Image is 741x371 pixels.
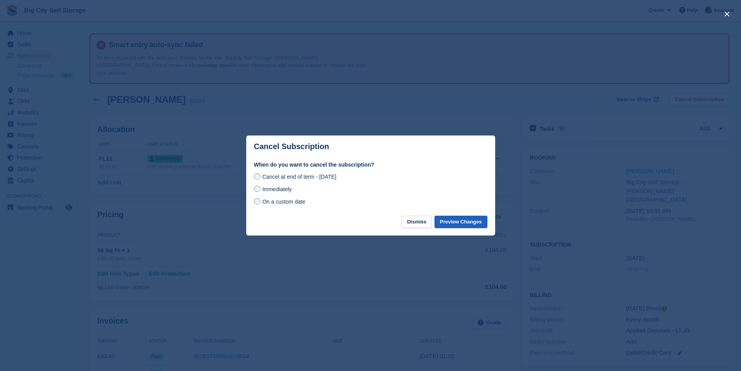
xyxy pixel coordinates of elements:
input: Immediately [254,186,260,192]
button: Preview Changes [434,216,487,229]
label: When do you want to cancel the subscription? [254,161,487,169]
span: Cancel at end of term - [DATE] [262,174,336,180]
input: Cancel at end of term - [DATE] [254,173,260,179]
p: Cancel Subscription [254,142,329,151]
span: On a custom date [262,199,305,205]
input: On a custom date [254,198,260,204]
button: Dismiss [401,216,432,229]
span: Immediately [262,186,291,192]
button: close [721,8,733,20]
